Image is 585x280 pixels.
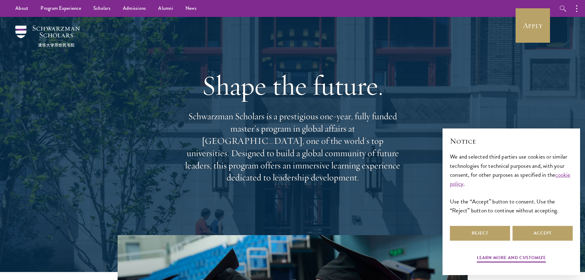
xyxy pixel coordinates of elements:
[182,110,403,184] p: Schwarzman Scholars is a prestigious one-year, fully funded master’s program in global affairs at...
[516,8,550,43] a: Apply
[182,68,403,103] h1: Shape the future.
[450,136,573,146] h2: Notice
[450,152,573,215] div: We and selected third parties use cookies or similar technologies for technical purposes and, wit...
[513,226,573,241] button: Accept
[15,26,80,47] img: Schwarzman Scholars
[477,254,546,263] button: Learn more and customize
[450,170,571,188] a: cookie policy
[450,226,510,241] button: Reject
